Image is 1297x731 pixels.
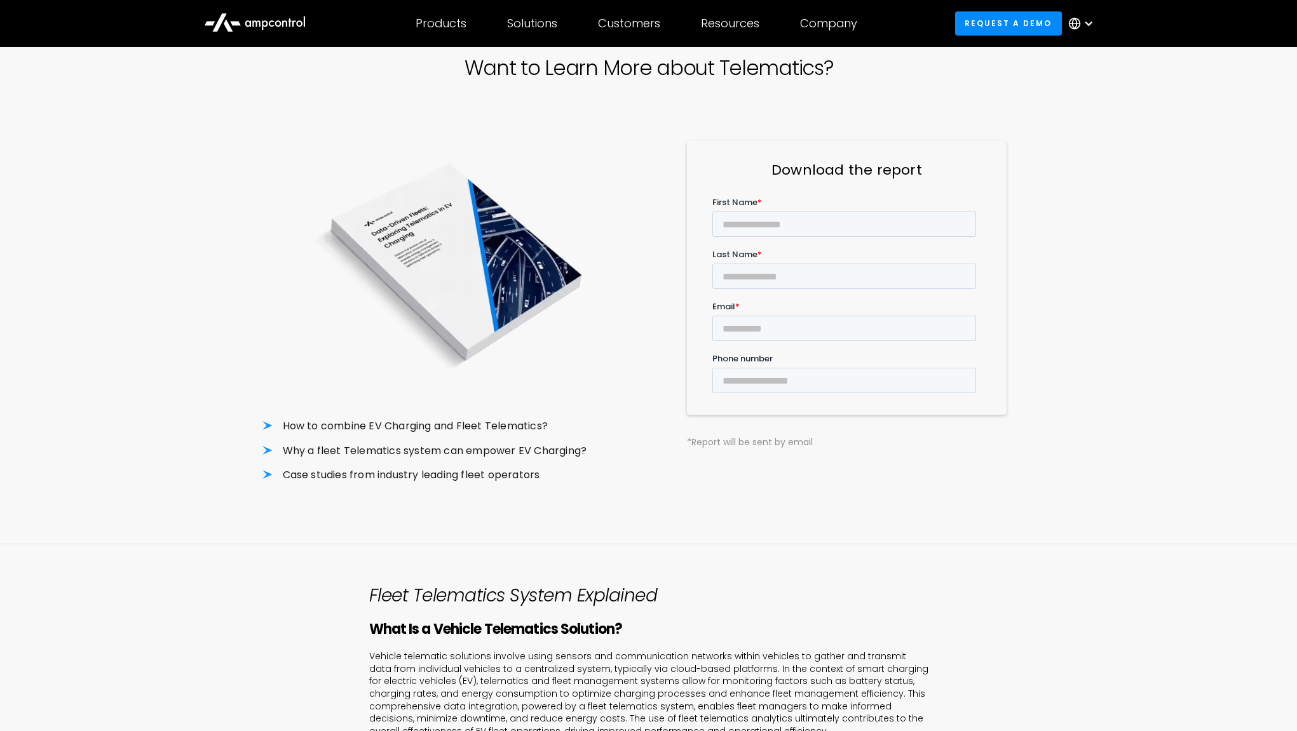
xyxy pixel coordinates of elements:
li: How to combine EV Charging and Fleet Telematics? [262,419,639,433]
div: *Report will be sent by email [687,435,1007,449]
strong: What Is a Vehicle Telematics Solution? [369,619,623,639]
div: Resources [701,17,759,30]
div: Customers [598,17,660,30]
em: Fleet Telematics System Explained [369,583,658,608]
div: Company [800,17,857,30]
p: ‍ [369,638,928,651]
h1: Want to Learn More about Telematics? [465,57,833,80]
div: Products [416,17,466,30]
div: Solutions [507,17,557,30]
li: Why a fleet Telematics system can empower EV Charging? [262,444,639,458]
iframe: Form 0 [712,196,981,396]
h3: Download the report [712,161,981,180]
a: Request a demo [955,11,1062,35]
img: Data-Driven Fleets: Exploring Telematics in EV Charging and Fleet Management [262,141,639,389]
li: Case studies from industry leading fleet operators [262,468,639,482]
